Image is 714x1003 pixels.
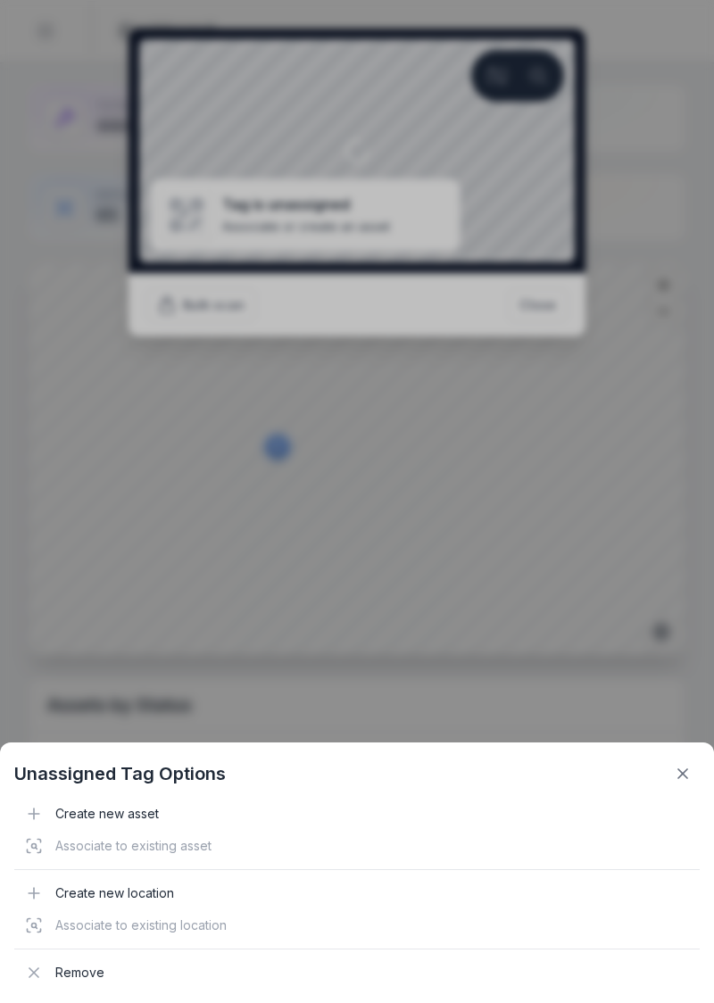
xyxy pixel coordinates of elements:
div: Associate to existing asset [14,830,700,862]
div: Create new asset [14,798,700,830]
div: Associate to existing location [14,909,700,941]
strong: Unassigned Tag Options [14,761,226,786]
div: Remove [14,957,700,989]
div: Create new location [14,877,700,909]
